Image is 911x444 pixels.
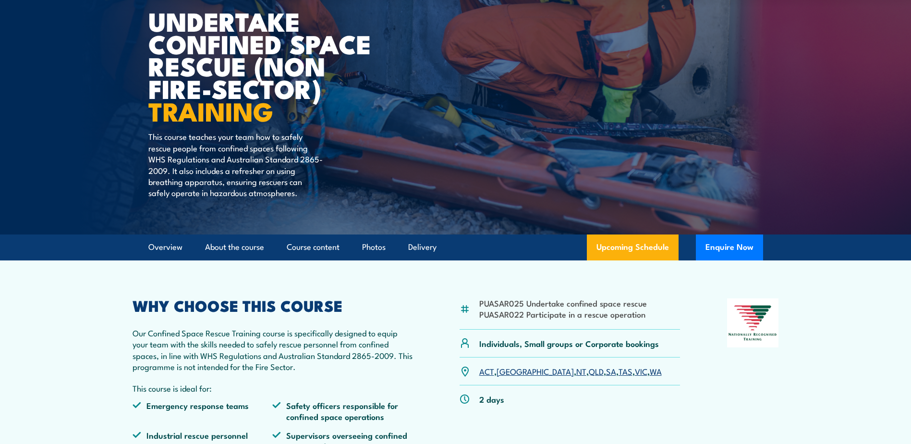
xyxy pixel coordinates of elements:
a: NT [576,365,586,377]
a: Photos [362,234,386,260]
a: TAS [619,365,632,377]
a: [GEOGRAPHIC_DATA] [497,365,574,377]
button: Enquire Now [696,234,763,260]
a: SA [606,365,616,377]
li: Safety officers responsible for confined space operations [272,400,413,422]
a: WA [650,365,662,377]
strong: TRAINING [148,90,273,130]
p: Our Confined Space Rescue Training course is specifically designed to equip your team with the sk... [133,327,413,372]
a: ACT [479,365,494,377]
p: This course is ideal for: [133,382,413,394]
a: VIC [635,365,647,377]
li: PUASAR022 Participate in a rescue operation [479,308,647,320]
a: QLD [589,365,604,377]
p: Individuals, Small groups or Corporate bookings [479,338,659,349]
a: About the course [205,234,264,260]
a: Delivery [408,234,437,260]
p: , , , , , , , [479,366,662,377]
p: This course teaches your team how to safely rescue people from confined spaces following WHS Regu... [148,131,324,198]
p: 2 days [479,394,504,405]
img: Nationally Recognised Training logo. [727,298,779,347]
a: Upcoming Schedule [587,234,679,260]
li: Emergency response teams [133,400,273,422]
a: Course content [287,234,340,260]
h2: WHY CHOOSE THIS COURSE [133,298,413,312]
h1: Undertake Confined Space Rescue (non Fire-Sector) [148,10,386,122]
li: PUASAR025 Undertake confined space rescue [479,297,647,308]
a: Overview [148,234,182,260]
